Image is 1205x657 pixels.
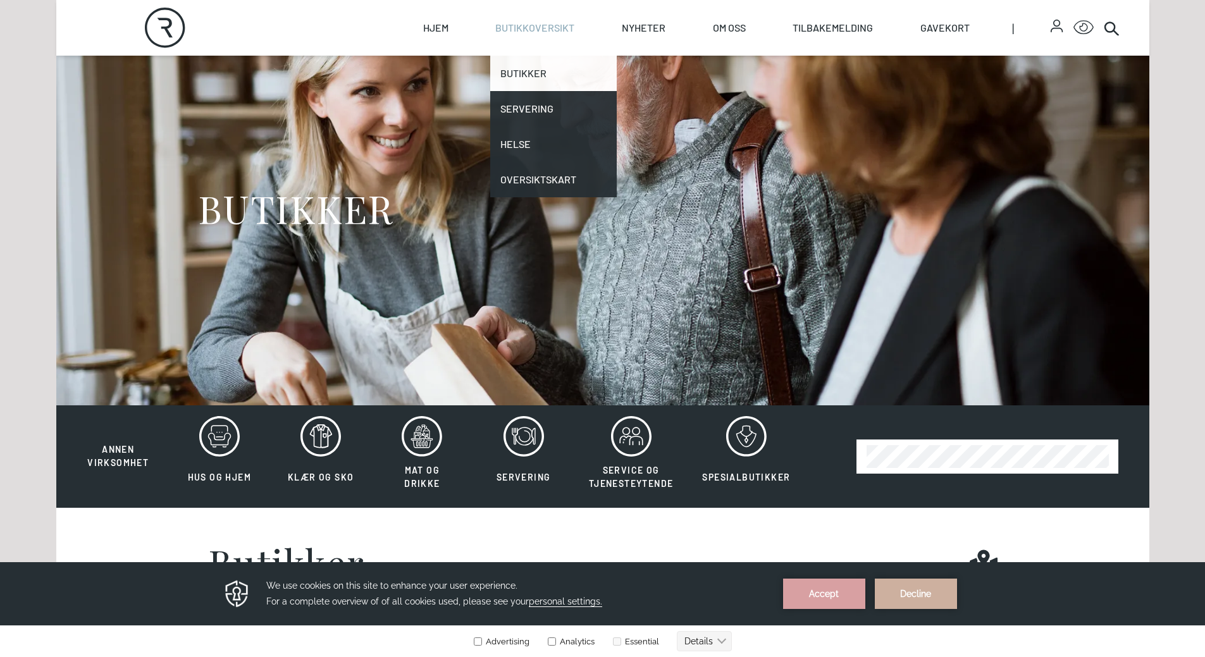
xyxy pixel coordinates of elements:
input: Advertising [474,75,482,83]
img: Privacy reminder [223,16,250,47]
a: Helse [490,126,617,162]
a: Oversiktskart [490,162,617,197]
button: Service og tjenesteytende [576,415,687,498]
h3: We use cookies on this site to enhance your user experience. For a complete overview of of all co... [266,16,767,47]
label: Advertising [473,75,529,84]
a: Butikker [490,56,617,91]
text: Details [684,74,713,84]
button: Annen virksomhet [69,415,168,470]
button: Accept [783,16,865,47]
h1: BUTIKKER [198,185,393,232]
span: Hus og hjem [188,472,251,482]
span: Servering [497,472,551,482]
button: Spesialbutikker [689,415,803,498]
span: Annen virksomhet [87,444,149,468]
button: Servering [474,415,573,498]
button: Open Accessibility Menu [1073,18,1094,38]
span: Klær og sko [288,472,354,482]
label: Analytics [545,75,595,84]
span: personal settings. [529,34,602,45]
input: Essential [613,75,621,83]
span: Spesialbutikker [702,472,790,482]
span: Mat og drikke [404,465,440,489]
input: Analytics [548,75,556,83]
button: Hus og hjem [170,415,269,498]
button: Decline [875,16,957,47]
button: Mat og drikke [373,415,471,498]
button: Details [677,69,732,89]
span: Service og tjenesteytende [589,465,674,489]
h1: Butikker [208,543,365,581]
button: Klær og sko [271,415,370,498]
label: Essential [610,75,659,84]
a: Servering [490,91,617,126]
